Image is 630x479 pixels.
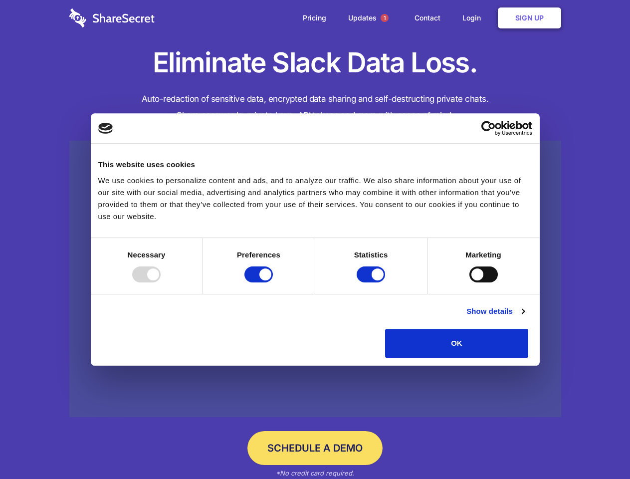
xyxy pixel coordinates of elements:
a: Usercentrics Cookiebot - opens in a new window [445,121,532,136]
strong: Statistics [354,250,388,259]
a: Wistia video thumbnail [69,141,561,418]
button: OK [385,329,528,358]
strong: Marketing [465,250,501,259]
em: *No credit card required. [276,469,354,477]
a: Schedule a Demo [247,431,383,465]
strong: Preferences [237,250,280,259]
a: Show details [466,305,524,317]
strong: Necessary [128,250,166,259]
img: logo-wordmark-white-trans-d4663122ce5f474addd5e946df7df03e33cb6a1c49d2221995e7729f52c070b2.svg [69,8,155,27]
div: This website uses cookies [98,159,532,171]
span: 1 [381,14,389,22]
a: Sign Up [498,7,561,28]
a: Contact [405,2,450,33]
a: Login [452,2,496,33]
h4: Auto-redaction of sensitive data, encrypted data sharing and self-destructing private chats. Shar... [69,91,561,124]
a: Pricing [293,2,336,33]
img: logo [98,123,113,134]
div: We use cookies to personalize content and ads, and to analyze our traffic. We also share informat... [98,175,532,223]
h1: Eliminate Slack Data Loss. [69,45,561,81]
